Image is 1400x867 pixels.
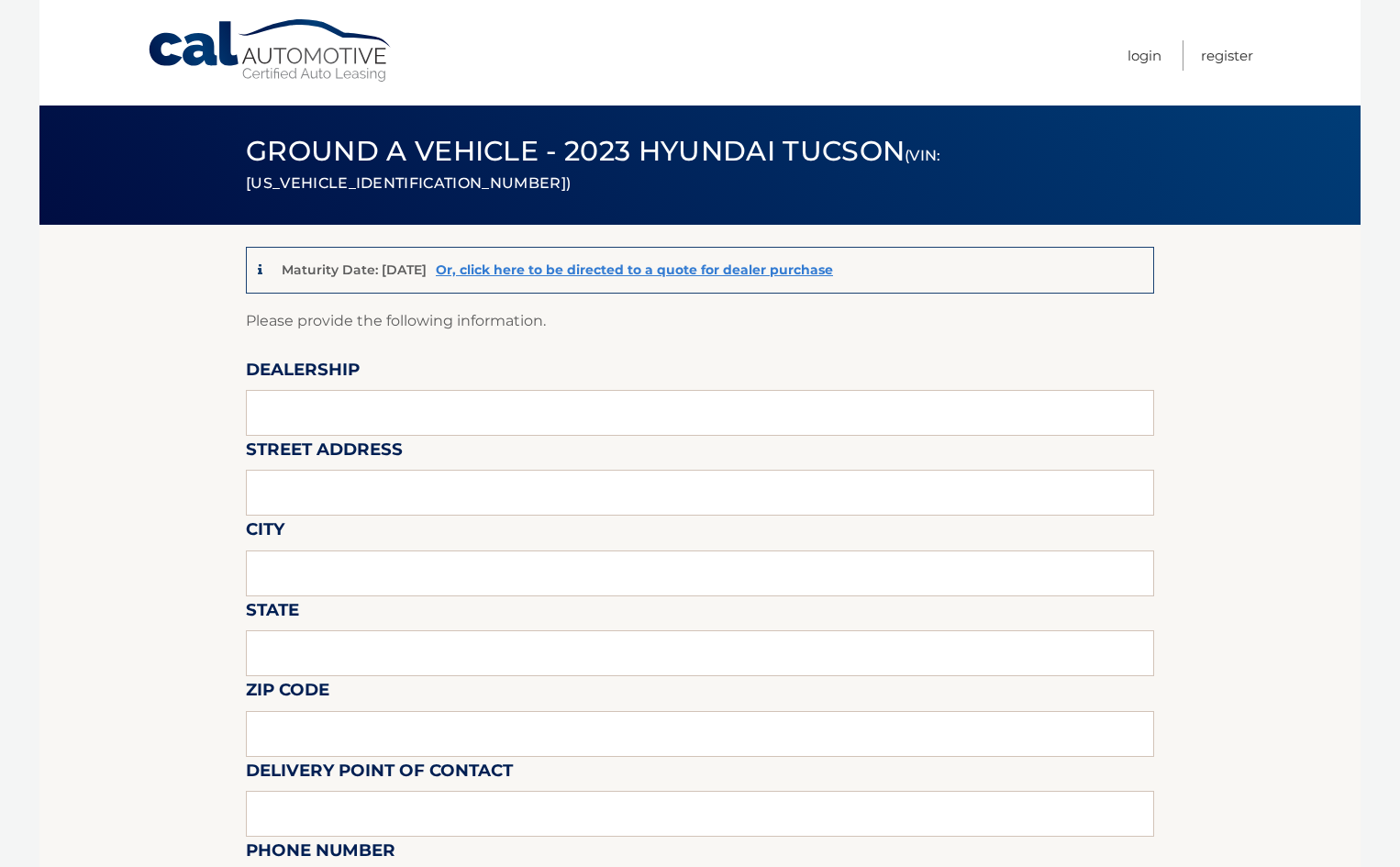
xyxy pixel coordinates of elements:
[246,147,941,192] small: (VIN: [US_VEHICLE_IDENTIFICATION_NUMBER])
[147,18,394,83] a: Cal Automotive
[436,261,833,278] a: Or, click here to be directed to a quote for dealer purchase
[246,308,1154,334] p: Please provide the following information.
[1128,40,1161,71] a: Login
[246,134,941,195] span: Ground a Vehicle - 2023 Hyundai TUCSON
[282,261,427,278] p: Maturity Date: [DATE]
[246,676,329,710] label: Zip Code
[246,596,299,630] label: State
[246,516,284,550] label: City
[246,757,513,791] label: Delivery Point of Contact
[1201,40,1253,71] a: Register
[246,436,403,470] label: Street Address
[246,356,360,390] label: Dealership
